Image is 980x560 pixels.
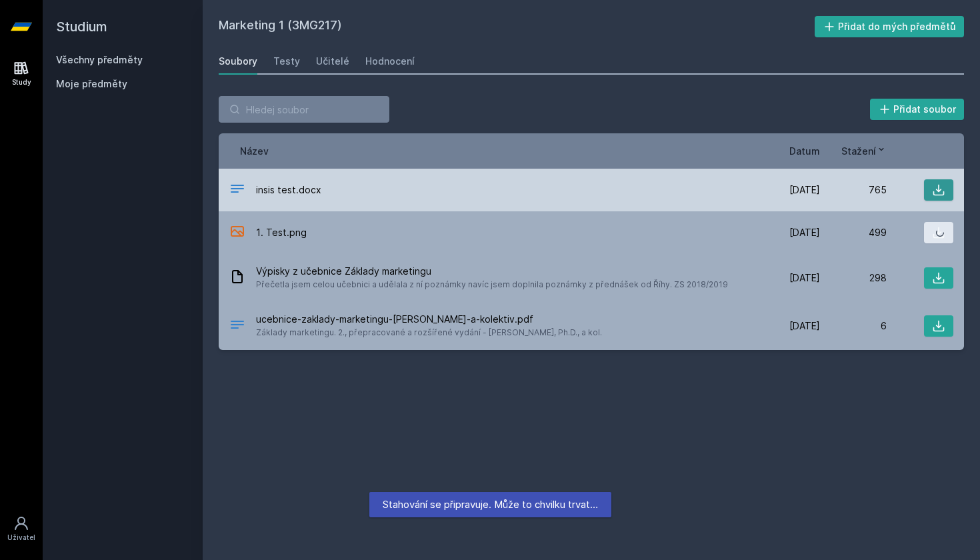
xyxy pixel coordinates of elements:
[820,319,887,333] div: 6
[820,183,887,197] div: 765
[256,278,728,291] span: Přečetla jsem celou učebnici a udělala z ní poznámky navíc jsem doplnila poznámky z přednášek od ...
[256,265,728,278] span: Výpisky z učebnice Základy marketingu
[789,226,820,239] span: [DATE]
[789,271,820,285] span: [DATE]
[219,55,257,68] div: Soubory
[316,55,349,68] div: Učitelé
[841,144,887,158] button: Stažení
[3,53,40,94] a: Study
[316,48,349,75] a: Učitelé
[789,319,820,333] span: [DATE]
[229,181,245,200] div: DOCX
[240,144,269,158] button: Název
[365,55,415,68] div: Hodnocení
[229,317,245,336] div: PDF
[219,16,815,37] h2: Marketing 1 (3MG217)
[56,77,127,91] span: Moje předměty
[219,48,257,75] a: Soubory
[789,144,820,158] button: Datum
[3,509,40,549] a: Uživatel
[369,492,611,517] div: Stahování se připravuje. Může to chvilku trvat…
[7,533,35,543] div: Uživatel
[256,183,321,197] span: insis test.docx
[841,144,876,158] span: Stažení
[256,326,602,339] span: Základy marketingu. 2., přepracované a rozšířené vydání - [PERSON_NAME], Ph.D., a kol.
[56,54,143,65] a: Všechny předměty
[820,226,887,239] div: 499
[789,183,820,197] span: [DATE]
[256,226,307,239] span: 1. Test.png
[273,48,300,75] a: Testy
[229,223,245,243] div: PNG
[815,16,965,37] button: Přidat do mých předmětů
[219,96,389,123] input: Hledej soubor
[256,313,602,326] span: ucebnice-zaklady-marketingu-[PERSON_NAME]-a-kolektiv.pdf
[273,55,300,68] div: Testy
[820,271,887,285] div: 298
[870,99,965,120] button: Přidat soubor
[12,77,31,87] div: Study
[365,48,415,75] a: Hodnocení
